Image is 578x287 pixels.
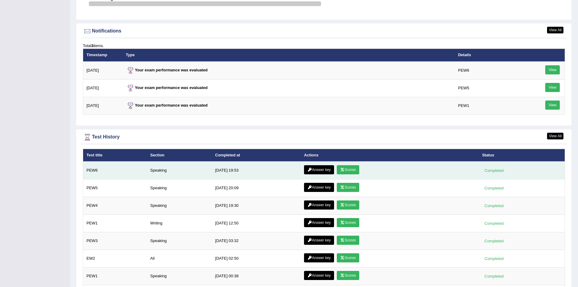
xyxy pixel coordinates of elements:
[212,149,301,162] th: Completed at
[83,149,147,162] th: Test title
[337,253,359,262] a: Scores
[147,197,212,215] td: Speaking
[455,62,529,80] td: PEW6
[126,85,208,90] strong: Your exam performance was evaluated
[147,149,212,162] th: Section
[482,220,506,227] div: Completed
[83,43,565,49] div: Total items.
[301,149,479,162] th: Actions
[126,103,208,108] strong: Your exam performance was evaluated
[83,27,565,36] div: Notifications
[83,179,147,197] td: PEW5
[547,133,563,139] a: View All
[212,232,301,250] td: [DATE] 03:32
[83,49,123,61] th: Timestamp
[545,83,560,92] a: View
[83,232,147,250] td: PEW3
[123,49,455,61] th: Type
[147,250,212,268] td: All
[479,149,565,162] th: Status
[337,200,359,210] a: Scores
[83,133,565,142] div: Test History
[337,236,359,245] a: Scores
[83,197,147,215] td: PEW4
[212,215,301,232] td: [DATE] 12:50
[545,65,560,74] a: View
[83,79,123,97] td: [DATE]
[455,97,529,114] td: PEW1
[482,255,506,262] div: Completed
[147,179,212,197] td: Speaking
[91,43,93,48] b: 3
[212,268,301,285] td: [DATE] 00:38
[337,218,359,227] a: Scores
[83,215,147,232] td: PEW1
[547,27,563,33] a: View All
[482,273,506,279] div: Completed
[482,238,506,244] div: Completed
[83,268,147,285] td: PEW1
[337,183,359,192] a: Scores
[455,79,529,97] td: PEW5
[147,268,212,285] td: Speaking
[212,250,301,268] td: [DATE] 02:50
[482,185,506,191] div: Completed
[337,271,359,280] a: Scores
[337,165,359,174] a: Scores
[212,179,301,197] td: [DATE] 20:09
[212,162,301,179] td: [DATE] 19:53
[304,200,334,210] a: Answer key
[304,218,334,227] a: Answer key
[147,215,212,232] td: Writing
[83,62,123,80] td: [DATE]
[455,49,529,61] th: Details
[147,162,212,179] td: Speaking
[545,101,560,110] a: View
[304,183,334,192] a: Answer key
[304,271,334,280] a: Answer key
[212,197,301,215] td: [DATE] 19:30
[126,68,208,72] strong: Your exam performance was evaluated
[304,165,334,174] a: Answer key
[83,97,123,114] td: [DATE]
[83,162,147,179] td: PEW6
[304,253,334,262] a: Answer key
[83,250,147,268] td: EW2
[482,203,506,209] div: Completed
[147,232,212,250] td: Speaking
[304,236,334,245] a: Answer key
[482,167,506,174] div: Completed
